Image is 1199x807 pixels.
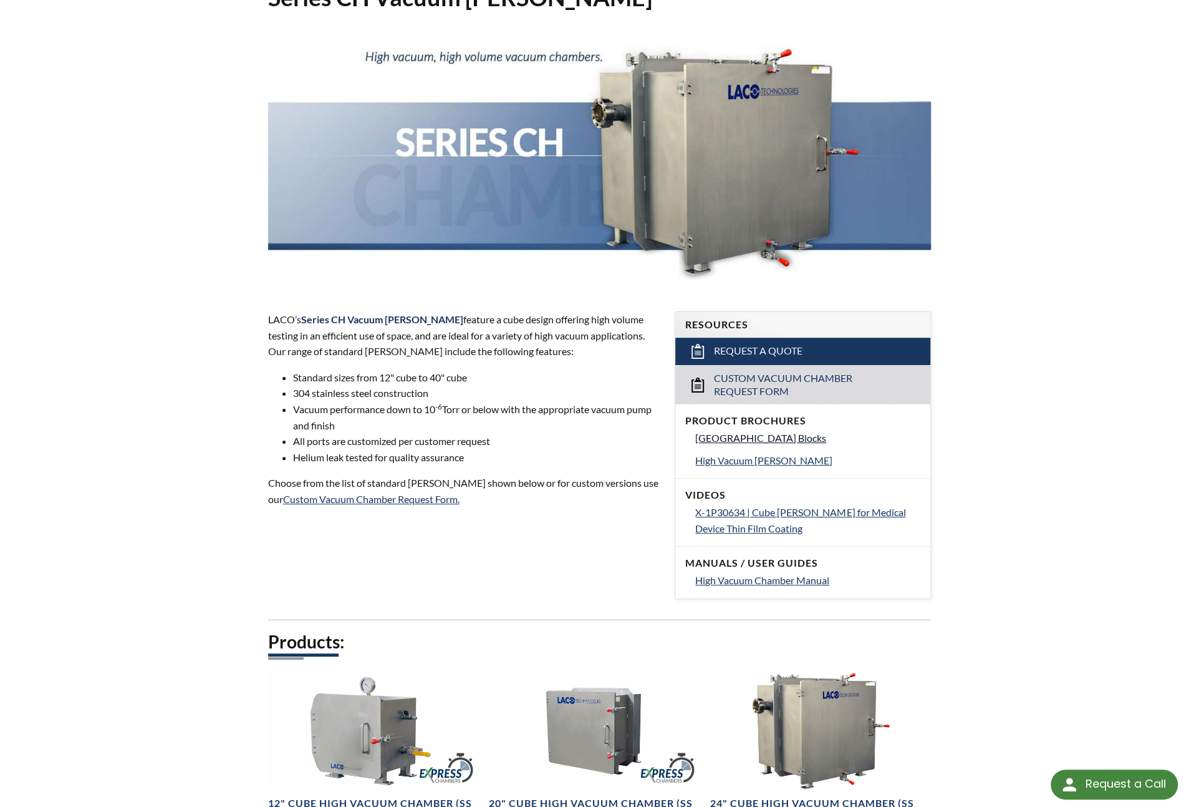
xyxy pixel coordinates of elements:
[685,489,920,502] h4: Videos
[695,504,920,536] a: X-1P30634 | Cube [PERSON_NAME] for Medical Device Thin Film Coating
[714,345,802,358] span: Request a Quote
[268,22,932,288] img: Series CH Chambers header
[301,313,463,325] strong: Series CH Vacuum [PERSON_NAME]
[268,475,660,507] p: Choose from the list of standard [PERSON_NAME] shown below or for custom versions use our
[293,449,660,466] li: Helium leak tested for quality assurance
[293,433,660,449] li: All ports are customized per customer request
[675,365,930,404] a: Custom Vacuum Chamber Request Form
[714,372,894,398] span: Custom Vacuum Chamber Request Form
[675,338,930,365] a: Request a Quote
[268,311,660,359] p: LACO’s feature a cube design offering high volume testing in an efficient use of space, and are i...
[685,414,920,428] h4: Product Brochures
[268,630,932,653] h2: Products:
[293,369,660,386] li: Standard sizes from 12" cube to 40" cube
[695,430,920,446] a: [GEOGRAPHIC_DATA] Blocks
[1051,770,1178,800] div: Request a Call
[695,452,920,469] a: High Vacuum [PERSON_NAME]
[695,454,832,466] span: High Vacuum [PERSON_NAME]
[685,318,920,331] h4: Resources
[293,385,660,401] li: 304 stainless steel construction
[1059,775,1079,795] img: round button
[695,506,905,534] span: X-1P30634 | Cube [PERSON_NAME] for Medical Device Thin Film Coating
[695,574,829,586] span: High Vacuum Chamber Manual
[1085,770,1165,798] div: Request a Call
[435,402,442,411] sup: -6
[685,557,920,570] h4: Manuals / User Guides
[695,432,826,444] span: [GEOGRAPHIC_DATA] Blocks
[695,572,920,589] a: High Vacuum Chamber Manual
[283,493,460,505] a: Custom Vacuum Chamber Request Form.
[293,401,660,433] li: Vacuum performance down to 10 Torr or below with the appropriate vacuum pump and finish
